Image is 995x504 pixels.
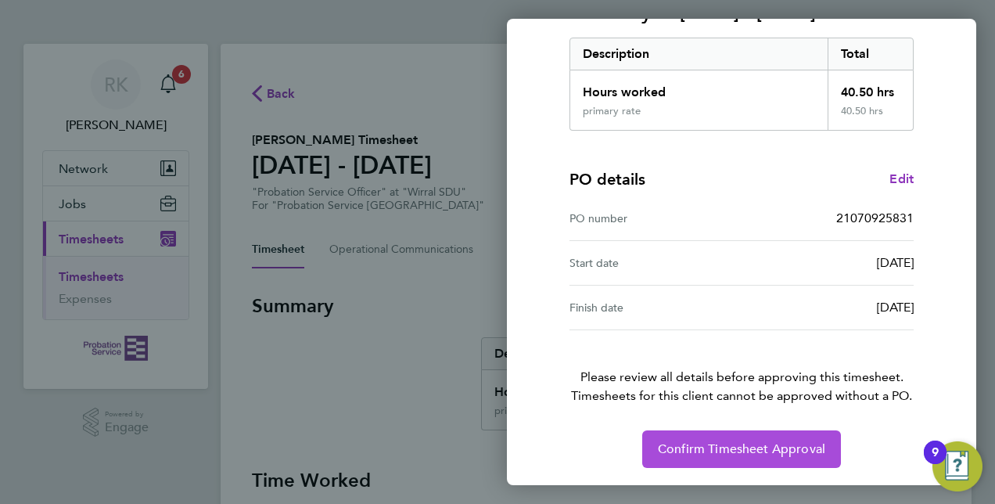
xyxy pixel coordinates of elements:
button: Open Resource Center, 9 new notifications [932,441,982,491]
p: Please review all details before approving this timesheet. [551,330,932,405]
div: Hours worked [570,70,828,105]
span: Confirm Timesheet Approval [658,441,825,457]
div: Start date [569,254,742,272]
div: [DATE] [742,254,914,272]
button: Confirm Timesheet Approval [642,430,841,468]
div: Description [570,38,828,70]
div: primary rate [583,105,641,117]
div: 40.50 hrs [828,105,914,130]
div: 40.50 hrs [828,70,914,105]
a: Edit [889,170,914,189]
h4: PO details [569,168,645,190]
div: 9 [932,452,939,473]
div: Total [828,38,914,70]
span: 21070925831 [836,211,914,225]
div: PO number [569,209,742,228]
span: Timesheets for this client cannot be approved without a PO. [551,387,932,405]
div: Finish date [569,298,742,317]
div: [DATE] [742,298,914,317]
span: Edit [889,171,914,186]
div: Summary of 15 - 21 Sep 2025 [569,38,914,131]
